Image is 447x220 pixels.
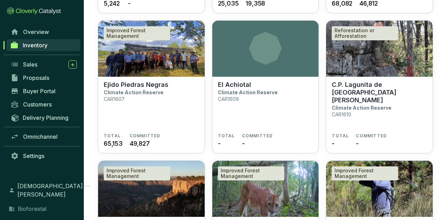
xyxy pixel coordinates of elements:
[218,89,278,95] p: Climate Action Reserve
[7,59,80,70] a: Sales
[104,139,123,148] span: 65,153
[218,139,221,148] span: -
[332,111,351,117] p: CAR1610
[332,166,398,180] div: Improved Forest Management
[104,96,125,102] p: CAR1607
[356,133,387,139] span: COMMITTED
[7,112,80,123] a: Delivery Planning
[218,81,251,89] p: El Achiotal
[212,161,319,217] img: Biorodal: Carbono Forestal Otilio Montaño
[23,74,49,81] span: Proposals
[23,28,49,35] span: Overview
[23,152,44,159] span: Settings
[130,133,161,139] span: COMMITTED
[23,133,58,140] span: Omnichannel
[23,114,68,121] span: Delivery Planning
[23,101,52,108] span: Customers
[17,182,83,199] span: [DEMOGRAPHIC_DATA][PERSON_NAME]
[7,85,80,97] a: Buyer Portal
[332,81,427,104] p: C.P. Lagunita de [GEOGRAPHIC_DATA][PERSON_NAME]
[98,21,205,77] img: Ejido Piedras Negras
[326,20,433,153] a: C.P. Lagunita de San DiegoReforestation or AfforestationC.P. Lagunita de [GEOGRAPHIC_DATA][PERSON...
[7,26,80,38] a: Overview
[23,61,37,68] span: Sales
[104,81,168,89] p: Ejido Piedras Negras
[7,150,80,162] a: Settings
[218,166,284,180] div: Improved Forest Management
[104,89,163,95] p: Climate Action Reserve
[18,205,46,213] span: Bioforestal
[130,139,150,148] span: 49,827
[332,133,349,139] span: TOTAL
[98,161,205,217] img: Carbono Forestal Redondeados
[7,39,80,51] a: Inventory
[356,139,359,148] span: -
[332,105,391,111] p: Climate Action Reserve
[104,166,170,180] div: Improved Forest Management
[218,96,239,102] p: CAR1609
[104,133,121,139] span: TOTAL
[332,139,335,148] span: -
[326,161,433,217] img: San José Ocotillos
[7,98,80,110] a: Customers
[242,133,273,139] span: COMMITTED
[23,42,47,49] span: Inventory
[104,26,170,40] div: Improved Forest Management
[326,21,433,77] img: C.P. Lagunita de San Diego
[7,72,80,84] a: Proposals
[7,131,80,143] a: Omnichannel
[332,26,398,40] div: Reforestation or Afforestation
[218,133,235,139] span: TOTAL
[98,20,205,153] a: Ejido Piedras NegrasImproved Forest ManagementEjido Piedras NegrasClimate Action ReserveCAR1607TO...
[23,88,56,95] span: Buyer Portal
[212,20,319,153] a: El AchiotalClimate Action ReserveCAR1609TOTAL-COMMITTED-
[242,139,245,148] span: -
